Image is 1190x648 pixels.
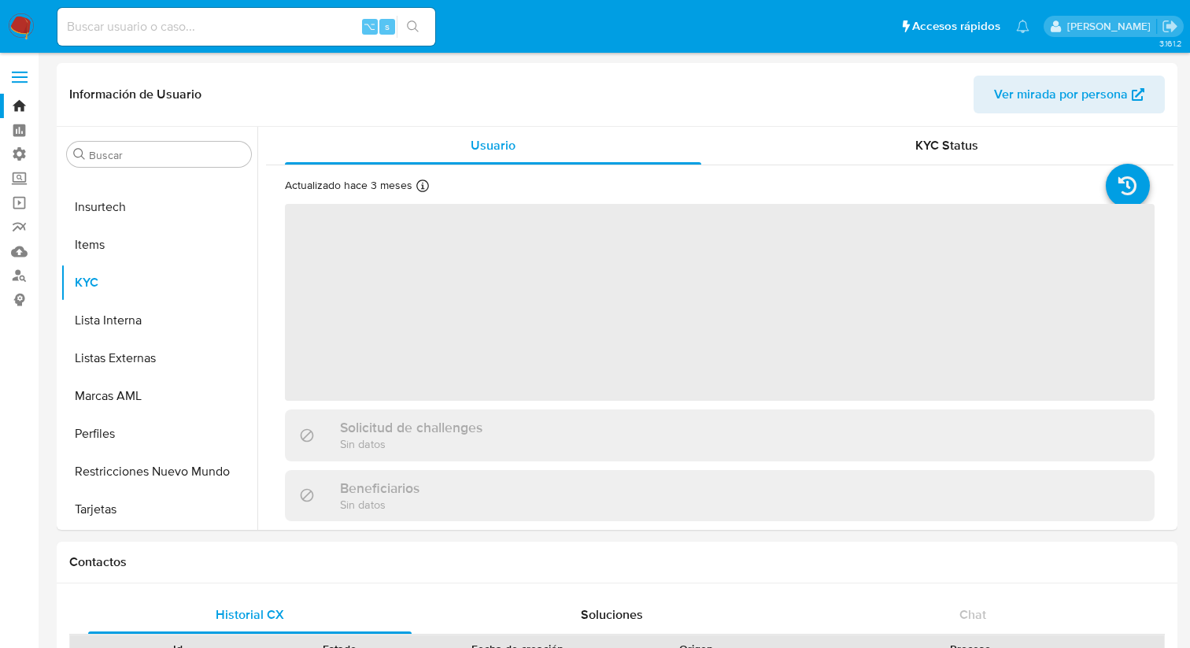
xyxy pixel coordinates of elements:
span: s [385,19,390,34]
button: search-icon [397,16,429,38]
span: Accesos rápidos [912,18,1000,35]
button: Items [61,226,257,264]
h1: Información de Usuario [69,87,201,102]
span: Ver mirada por persona [994,76,1128,113]
h3: Beneficiarios [340,480,419,497]
button: Restricciones Nuevo Mundo [61,453,257,491]
p: Sin datos [340,497,419,512]
h3: Solicitud de challenges [340,419,482,436]
h1: Contactos [69,554,1165,570]
button: Insurtech [61,188,257,226]
button: Marcas AML [61,377,257,415]
input: Buscar usuario o caso... [57,17,435,37]
button: KYC [61,264,257,302]
a: Salir [1162,18,1178,35]
span: Chat [959,605,986,624]
span: ‌ [285,204,1155,401]
button: Ver mirada por persona [974,76,1165,113]
button: Buscar [73,148,86,161]
p: Sin datos [340,436,482,451]
button: Listas Externas [61,339,257,377]
input: Buscar [89,148,245,162]
span: Historial CX [216,605,284,624]
p: Actualizado hace 3 meses [285,178,412,193]
a: Notificaciones [1016,20,1029,33]
span: Usuario [471,136,516,154]
span: Soluciones [581,605,643,624]
button: Lista Interna [61,302,257,339]
div: Solicitud de challengesSin datos [285,409,1155,461]
span: KYC Status [915,136,978,154]
button: Tarjetas [61,491,257,528]
span: ⌥ [364,19,375,34]
p: adriana.camarilloduran@mercadolibre.com.mx [1067,19,1156,34]
div: BeneficiariosSin datos [285,470,1155,521]
button: Perfiles [61,415,257,453]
